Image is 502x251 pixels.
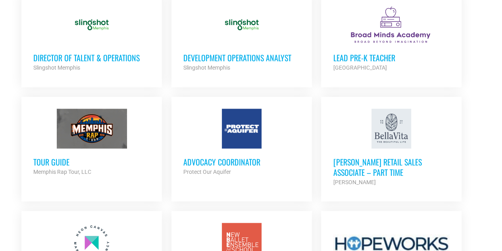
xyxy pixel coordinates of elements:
[183,156,300,167] h3: Advocacy Coordinator
[183,64,230,71] strong: Slingshot Memphis
[171,97,312,188] a: Advocacy Coordinator Protect Our Aquifer
[333,179,375,185] strong: [PERSON_NAME]
[33,168,91,175] strong: Memphis Rap Tour, LLC
[33,64,80,71] strong: Slingshot Memphis
[321,97,462,198] a: [PERSON_NAME] Retail Sales Associate – Part Time [PERSON_NAME]
[183,53,300,63] h3: Development Operations Analyst
[21,97,162,188] a: Tour Guide Memphis Rap Tour, LLC
[33,156,150,167] h3: Tour Guide
[33,53,150,63] h3: Director of Talent & Operations
[333,64,387,71] strong: [GEOGRAPHIC_DATA]
[333,156,450,177] h3: [PERSON_NAME] Retail Sales Associate – Part Time
[183,168,231,175] strong: Protect Our Aquifer
[333,53,450,63] h3: Lead Pre-K Teacher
